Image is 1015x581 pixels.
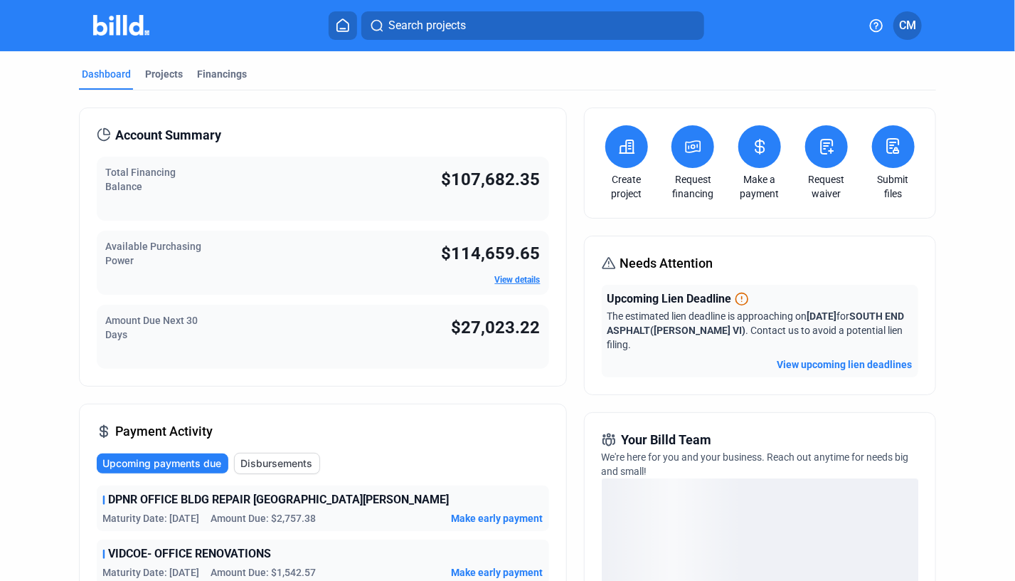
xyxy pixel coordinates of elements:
span: Amount Due: $1,542.57 [211,565,316,580]
span: Upcoming payments due [102,456,221,471]
span: Amount Due Next 30 Days [105,315,198,340]
span: Needs Attention [620,253,713,273]
div: Projects [145,67,183,81]
span: Disbursements [240,456,312,471]
span: Payment Activity [115,422,213,441]
a: Request waiver [802,172,851,201]
button: Disbursements [234,453,320,474]
span: Amount Due: $2,757.38 [211,511,316,525]
span: $107,682.35 [442,169,541,189]
span: Available Purchasing Power [105,241,201,266]
button: Make early payment [452,511,543,525]
span: Maturity Date: [DATE] [102,565,199,580]
span: The estimated lien deadline is approaching on for . Contact us to avoid a potential lien filing. [607,310,905,350]
div: Financings [197,67,247,81]
button: View upcoming lien deadlines [777,357,913,372]
a: Request financing [668,172,718,201]
span: Your Billd Team [622,430,712,450]
a: Submit files [868,172,918,201]
span: DPNR OFFICE BLDG REPAIR [GEOGRAPHIC_DATA][PERSON_NAME] [108,491,449,508]
span: CM [899,17,916,34]
span: Total Financing Balance [105,167,176,192]
button: Make early payment [452,565,543,580]
button: CM [893,11,922,40]
button: Upcoming payments due [97,454,228,473]
a: Make a payment [735,172,785,201]
div: Dashboard [82,67,131,81]
span: VIDCOE- OFFICE RENOVATIONS [108,545,271,562]
button: Search projects [361,11,704,40]
a: Create project [602,172,652,201]
span: $27,023.22 [452,318,541,337]
span: Account Summary [115,125,221,145]
img: Billd Company Logo [93,15,149,36]
span: $114,659.65 [442,244,541,263]
span: Search projects [388,17,466,34]
span: [DATE] [807,310,837,322]
span: Upcoming Lien Deadline [607,290,732,308]
a: View details [495,275,541,285]
span: We're here for you and your business. Reach out anytime for needs big and small! [602,451,909,477]
span: Maturity Date: [DATE] [102,511,199,525]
